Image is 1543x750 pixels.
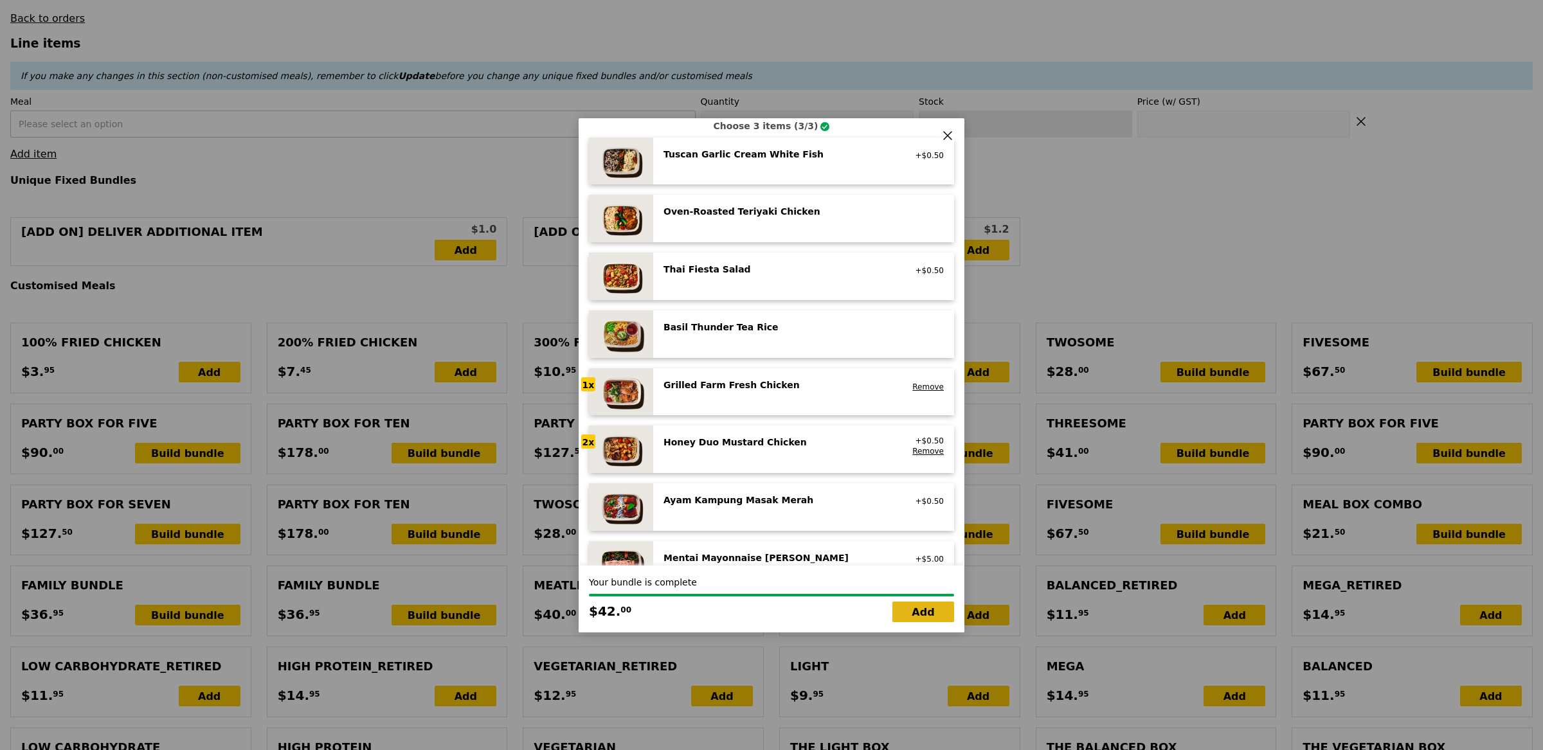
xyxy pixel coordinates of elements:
[589,602,620,621] span: $42.
[620,605,631,615] span: 00
[910,150,944,161] div: +$0.50
[589,541,653,589] img: daily_normal_Mentai-Mayonnaise-Aburi-Salmon-HORZ.jpg
[589,483,653,531] img: daily_normal_Ayam_Kampung_Masak_Merah_Horizontal_.jpg
[663,551,894,564] div: Mentai Mayonnaise [PERSON_NAME]
[589,195,653,242] img: daily_normal_Oven-Roasted_Teriyaki_Chicken__Horizontal_.jpg
[663,263,894,276] div: Thai Fiesta Salad
[910,265,944,276] div: +$0.50
[589,425,653,473] img: daily_normal_Honey_Duo_Mustard_Chicken__Horizontal_.jpg
[910,436,944,446] div: +$0.50
[912,447,944,456] a: Remove
[589,120,954,132] div: Choose 3 items (3/3)
[589,138,653,185] img: daily_normal_Tuscan_Garlic_Cream_White_Fish__Horizontal_.jpg
[663,494,894,506] div: Ayam Kampung Masak Merah
[663,379,894,391] div: Grilled Farm Fresh Chicken
[589,253,653,300] img: daily_normal_Thai_Fiesta_Salad__Horizontal_.jpg
[581,434,595,449] div: 2x
[581,377,595,391] div: 1x
[663,321,894,334] div: Basil Thunder Tea Rice
[910,496,944,506] div: +$0.50
[663,436,894,449] div: Honey Duo Mustard Chicken
[663,205,894,218] div: Oven‑Roasted Teriyaki Chicken
[589,576,954,589] div: Your bundle is complete
[910,554,944,564] div: +$5.00
[589,368,653,416] img: daily_normal_HORZ-Grilled-Farm-Fresh-Chicken.jpg
[912,382,944,391] a: Remove
[892,602,954,622] a: Add
[589,310,653,358] img: daily_normal_HORZ-Basil-Thunder-Tea-Rice.jpg
[663,148,894,161] div: Tuscan Garlic Cream White Fish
